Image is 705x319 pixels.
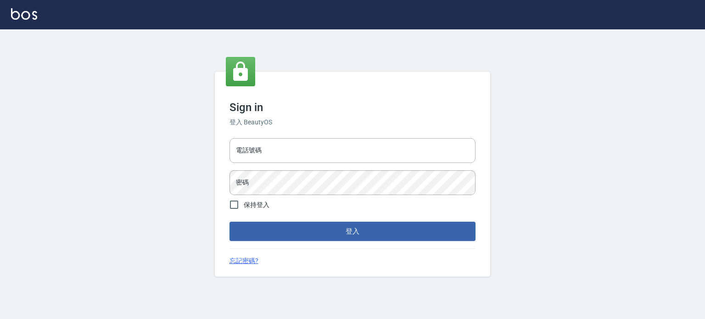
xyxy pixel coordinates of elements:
[229,256,258,266] a: 忘記密碼?
[229,101,476,114] h3: Sign in
[229,118,476,127] h6: 登入 BeautyOS
[229,222,476,241] button: 登入
[11,8,37,20] img: Logo
[244,200,269,210] span: 保持登入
